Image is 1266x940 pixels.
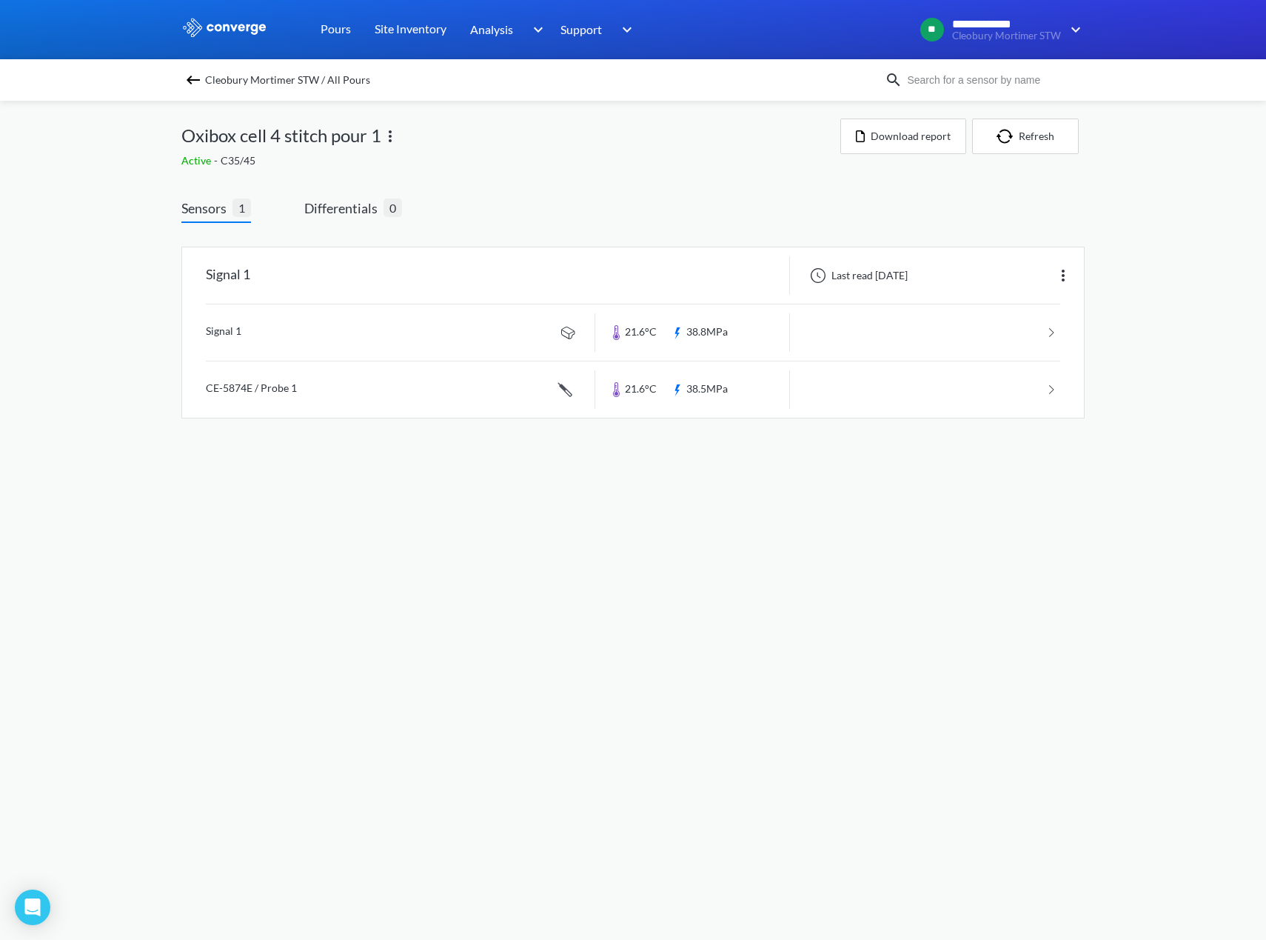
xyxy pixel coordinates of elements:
[885,71,902,89] img: icon-search.svg
[232,199,251,217] span: 1
[181,18,267,37] img: logo_ewhite.svg
[206,256,250,295] div: Signal 1
[997,129,1019,144] img: icon-refresh.svg
[1061,21,1085,39] img: downArrow.svg
[304,198,384,219] span: Differentials
[384,199,402,217] span: 0
[381,127,399,145] img: more.svg
[902,72,1082,88] input: Search for a sensor by name
[612,21,636,39] img: downArrow.svg
[560,20,602,39] span: Support
[181,153,840,169] div: C35/45
[802,267,912,284] div: Last read [DATE]
[523,21,547,39] img: downArrow.svg
[214,154,221,167] span: -
[181,121,381,150] span: Oxibox cell 4 stitch pour 1
[856,130,865,142] img: icon-file.svg
[470,20,513,39] span: Analysis
[205,70,370,90] span: Cleobury Mortimer STW / All Pours
[181,154,214,167] span: Active
[952,30,1061,41] span: Cleobury Mortimer STW
[840,119,966,154] button: Download report
[1054,267,1072,284] img: more.svg
[184,71,202,89] img: backspace.svg
[181,198,232,219] span: Sensors
[972,119,1079,154] button: Refresh
[15,890,50,925] div: Open Intercom Messenger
